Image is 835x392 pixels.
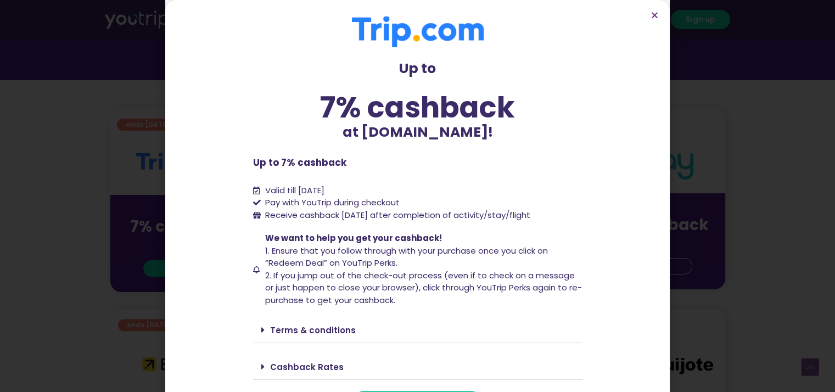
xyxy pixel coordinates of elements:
a: Cashback Rates [270,361,344,373]
p: at [DOMAIN_NAME]! [253,122,582,143]
span: Receive cashback [DATE] after completion of activity/stay/flight [265,209,530,221]
span: We want to help you get your cashback! [265,232,442,244]
a: Close [651,11,659,19]
p: Up to [253,58,582,79]
b: Up to 7% cashback [253,156,346,169]
div: 7% cashback [253,93,582,122]
span: Pay with YouTrip during checkout [262,197,400,209]
span: 2. If you jump out of the check-out process (even if to check on a message or just happen to clos... [265,270,582,306]
div: Terms & conditions [253,317,582,343]
div: Cashback Rates [253,354,582,380]
a: Terms & conditions [270,324,356,336]
span: Valid till [DATE] [265,184,324,196]
span: 1. Ensure that you follow through with your purchase once you click on “Redeem Deal” on YouTrip P... [265,245,548,269]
